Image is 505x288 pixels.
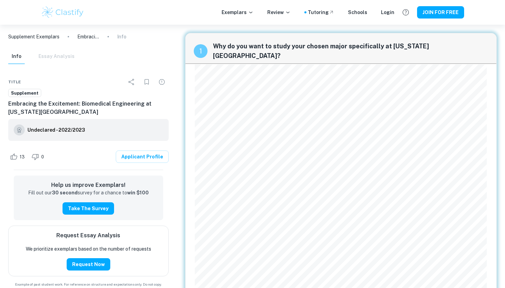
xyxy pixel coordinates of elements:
[417,6,464,19] button: JOIN FOR FREE
[8,79,21,85] span: Title
[117,33,126,40] p: Info
[155,75,169,89] div: Report issue
[77,33,99,40] p: Embracing the Excitement: Biomedical Engineering at [US_STATE][GEOGRAPHIC_DATA]
[400,7,412,18] button: Help and Feedback
[125,75,138,89] div: Share
[8,100,169,116] h6: Embracing the Excitement: Biomedical Engineering at [US_STATE][GEOGRAPHIC_DATA]
[194,44,207,58] div: recipe
[267,9,291,16] p: Review
[116,151,169,163] a: Applicant Profile
[63,202,114,215] button: Take the Survey
[16,154,29,160] span: 13
[27,126,85,134] h6: Undeclared - 2022/2023
[56,231,120,240] h6: Request Essay Analysis
[8,33,59,40] a: Supplement Exemplars
[67,258,110,271] button: Request Now
[127,190,149,195] strong: win $100
[8,89,41,97] a: Supplement
[8,151,29,162] div: Like
[27,124,85,135] a: Undeclared - 2022/2023
[19,181,158,189] h6: Help us improve Exemplars!
[213,41,489,61] span: Why do you want to study your chosen major specifically at [US_STATE][GEOGRAPHIC_DATA]?
[140,75,154,89] div: Bookmark
[41,5,85,19] img: Clastify logo
[381,9,394,16] a: Login
[9,90,41,97] span: Supplement
[26,245,151,253] p: We prioritize exemplars based on the number of requests
[30,151,48,162] div: Dislike
[37,154,48,160] span: 0
[28,189,149,197] p: Fill out our survey for a chance to
[308,9,334,16] a: Tutoring
[52,190,78,195] strong: 30 second
[222,9,254,16] p: Exemplars
[8,282,169,287] span: Example of past student work. For reference on structure and expectations only. Do not copy.
[8,49,25,64] button: Info
[348,9,367,16] a: Schools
